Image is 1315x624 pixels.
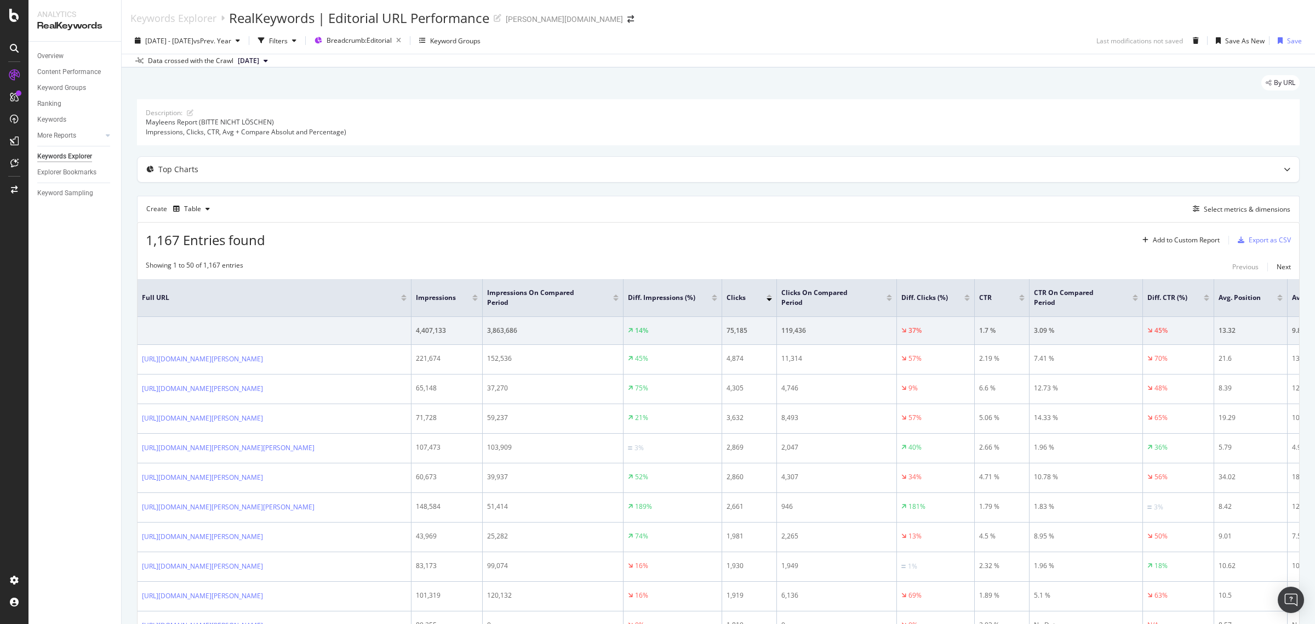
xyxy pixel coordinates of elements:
[193,36,231,46] span: vs Prev. Year
[908,472,922,482] div: 34%
[635,354,648,364] div: 45%
[430,36,481,46] div: Keyword Groups
[727,531,772,541] div: 1,981
[37,20,112,32] div: RealKeywords
[1277,262,1291,271] div: Next
[908,354,922,364] div: 57%
[142,531,263,542] a: [URL][DOMAIN_NAME][PERSON_NAME]
[979,502,1025,512] div: 1.79 %
[416,383,478,393] div: 65,148
[487,288,597,308] span: Impressions On Compared Period
[146,231,265,249] span: 1,167 Entries found
[1034,561,1138,571] div: 1.96 %
[1034,326,1138,336] div: 3.09 %
[487,326,619,336] div: 3,863,686
[37,130,102,141] a: More Reports
[979,531,1025,541] div: 4.5 %
[781,354,892,364] div: 11,314
[727,591,772,600] div: 1,919
[908,561,917,571] div: 1%
[37,130,76,141] div: More Reports
[781,326,892,336] div: 119,436
[908,502,925,512] div: 181%
[979,591,1025,600] div: 1.89 %
[635,531,648,541] div: 74%
[781,472,892,482] div: 4,307
[254,32,301,49] button: Filters
[1034,531,1138,541] div: 8.95 %
[416,561,478,571] div: 83,173
[310,32,405,49] button: Breadcrumb:Editorial
[979,443,1025,452] div: 2.66 %
[487,502,619,512] div: 51,414
[146,200,214,218] div: Create
[781,531,892,541] div: 2,265
[37,9,112,20] div: Analytics
[727,502,772,512] div: 2,661
[1219,531,1283,541] div: 9.01
[416,293,456,303] span: Impressions
[1034,383,1138,393] div: 12.73 %
[908,531,922,541] div: 13%
[781,413,892,423] div: 8,493
[727,472,772,482] div: 2,860
[1154,413,1168,423] div: 65%
[130,32,244,49] button: [DATE] - [DATE]vsPrev. Year
[1219,354,1283,364] div: 21.6
[635,561,648,571] div: 16%
[979,383,1025,393] div: 6.6 %
[1219,443,1283,452] div: 5.79
[37,82,113,94] a: Keyword Groups
[727,293,750,303] span: Clicks
[487,383,619,393] div: 37,270
[1154,472,1168,482] div: 56%
[635,591,648,600] div: 16%
[1232,260,1259,274] button: Previous
[781,443,892,452] div: 2,047
[1034,413,1138,423] div: 14.33 %
[781,502,892,512] div: 946
[781,288,870,308] span: Clicks On Compared Period
[1219,502,1283,512] div: 8.42
[1278,587,1304,613] div: Open Intercom Messenger
[628,446,632,450] img: Equal
[506,14,623,25] div: [PERSON_NAME][DOMAIN_NAME]
[142,293,385,303] span: Full URL
[142,591,263,602] a: [URL][DOMAIN_NAME][PERSON_NAME]
[979,326,1025,336] div: 1.7 %
[146,108,182,117] div: Description:
[145,36,193,46] span: [DATE] - [DATE]
[487,472,619,482] div: 39,937
[1249,235,1291,245] div: Export as CSV
[979,561,1025,571] div: 2.32 %
[908,443,922,452] div: 40%
[130,12,216,24] a: Keywords Explorer
[238,56,259,66] span: 2025 Aug. 11th
[901,293,948,303] span: Diff. Clicks (%)
[416,502,478,512] div: 148,584
[1211,32,1265,49] button: Save As New
[487,413,619,423] div: 59,237
[37,151,92,162] div: Keywords Explorer
[37,167,113,178] a: Explorer Bookmarks
[635,326,648,336] div: 14%
[1138,231,1220,249] button: Add to Custom Report
[1219,383,1283,393] div: 8.39
[1188,202,1290,215] button: Select metrics & dimensions
[908,591,922,600] div: 69%
[416,591,478,600] div: 101,319
[1287,36,1302,46] div: Save
[148,56,233,66] div: Data crossed with the Crawl
[635,502,652,512] div: 189%
[1154,354,1168,364] div: 70%
[37,114,113,126] a: Keywords
[37,82,86,94] div: Keyword Groups
[1153,237,1220,243] div: Add to Custom Report
[416,531,478,541] div: 43,969
[142,502,315,513] a: [URL][DOMAIN_NAME][PERSON_NAME][PERSON_NAME]
[142,561,263,572] a: [URL][DOMAIN_NAME][PERSON_NAME]
[727,383,772,393] div: 4,305
[142,354,263,365] a: [URL][DOMAIN_NAME][PERSON_NAME]
[1219,591,1283,600] div: 10.5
